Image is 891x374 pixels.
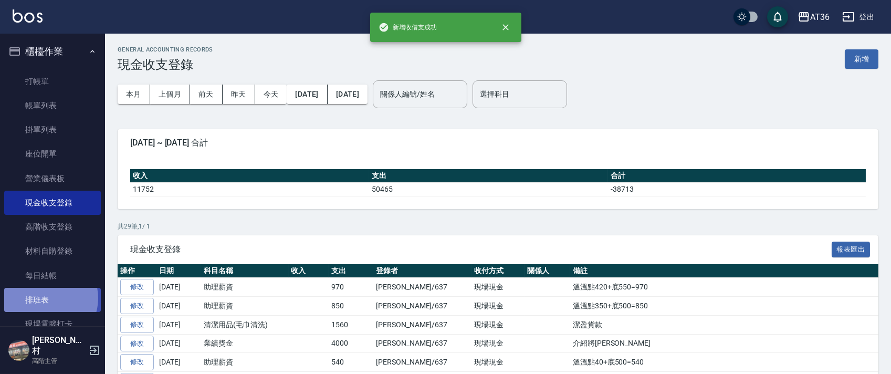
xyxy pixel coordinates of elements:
h5: [PERSON_NAME]村 [32,335,86,356]
a: 材料自購登錄 [4,239,101,263]
span: [DATE] ~ [DATE] 合計 [130,138,866,148]
button: 前天 [190,85,223,104]
td: [DATE] [156,278,201,297]
td: 1560 [329,315,373,334]
th: 收入 [130,169,369,183]
button: 報表匯出 [832,242,871,258]
th: 操作 [118,264,156,278]
td: [DATE] [156,334,201,353]
img: Person [8,340,29,361]
th: 關係人 [525,264,570,278]
td: 助理薪資 [201,278,289,297]
a: 排班表 [4,288,101,312]
td: [DATE] [156,297,201,316]
td: 業績獎金 [201,334,289,353]
td: 現場現金 [471,334,525,353]
th: 收付方式 [471,264,525,278]
p: 共 29 筆, 1 / 1 [118,222,878,231]
td: 助理薪資 [201,297,289,316]
td: 540 [329,353,373,372]
button: close [494,16,517,39]
td: 現場現金 [471,297,525,316]
th: 合計 [608,169,866,183]
h3: 現金收支登錄 [118,57,213,72]
a: 報表匯出 [832,244,871,254]
td: [PERSON_NAME]/637 [373,278,471,297]
td: 溫溫點40+底500=540 [570,353,878,372]
td: 現場現金 [471,353,525,372]
td: [PERSON_NAME]/637 [373,315,471,334]
td: 4000 [329,334,373,353]
a: 現金收支登錄 [4,191,101,215]
button: 今天 [255,85,287,104]
div: AT36 [810,11,830,24]
a: 修改 [120,298,154,314]
button: [DATE] [287,85,327,104]
td: 潔盈貨款 [570,315,878,334]
td: 50465 [369,182,608,196]
a: 打帳單 [4,69,101,93]
a: 新增 [845,54,878,64]
button: save [767,6,788,27]
p: 高階主管 [32,356,86,366]
a: 修改 [120,336,154,352]
td: 介紹將[PERSON_NAME] [570,334,878,353]
th: 科目名稱 [201,264,289,278]
a: 修改 [120,354,154,370]
img: Logo [13,9,43,23]
a: 掛單列表 [4,118,101,142]
th: 支出 [329,264,373,278]
a: 修改 [120,279,154,295]
td: 現場現金 [471,315,525,334]
td: 11752 [130,182,369,196]
td: 助理薪資 [201,353,289,372]
th: 支出 [369,169,608,183]
a: 修改 [120,317,154,333]
button: 上個月 [150,85,190,104]
td: -38713 [608,182,866,196]
th: 收入 [289,264,329,278]
button: 昨天 [223,85,255,104]
button: 新增 [845,49,878,69]
a: 座位開單 [4,142,101,166]
td: 溫溫點350+底500=850 [570,297,878,316]
a: 每日結帳 [4,264,101,288]
td: 現場現金 [471,278,525,297]
button: 登出 [838,7,878,27]
th: 日期 [156,264,201,278]
td: [PERSON_NAME]/637 [373,353,471,372]
button: [DATE] [328,85,368,104]
td: 970 [329,278,373,297]
button: 本月 [118,85,150,104]
span: 新增收借支成功 [379,22,437,33]
td: [PERSON_NAME]/637 [373,334,471,353]
button: AT36 [793,6,834,28]
button: 櫃檯作業 [4,38,101,65]
td: [PERSON_NAME]/637 [373,297,471,316]
th: 備註 [570,264,878,278]
td: [DATE] [156,315,201,334]
a: 高階收支登錄 [4,215,101,239]
td: 溫溫點420+底550=970 [570,278,878,297]
th: 登錄者 [373,264,471,278]
a: 帳單列表 [4,93,101,118]
a: 營業儀表板 [4,167,101,191]
a: 現場電腦打卡 [4,312,101,336]
h2: GENERAL ACCOUNTING RECORDS [118,46,213,53]
td: 清潔用品(毛巾清洗) [201,315,289,334]
td: [DATE] [156,353,201,372]
span: 現金收支登錄 [130,244,832,255]
td: 850 [329,297,373,316]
